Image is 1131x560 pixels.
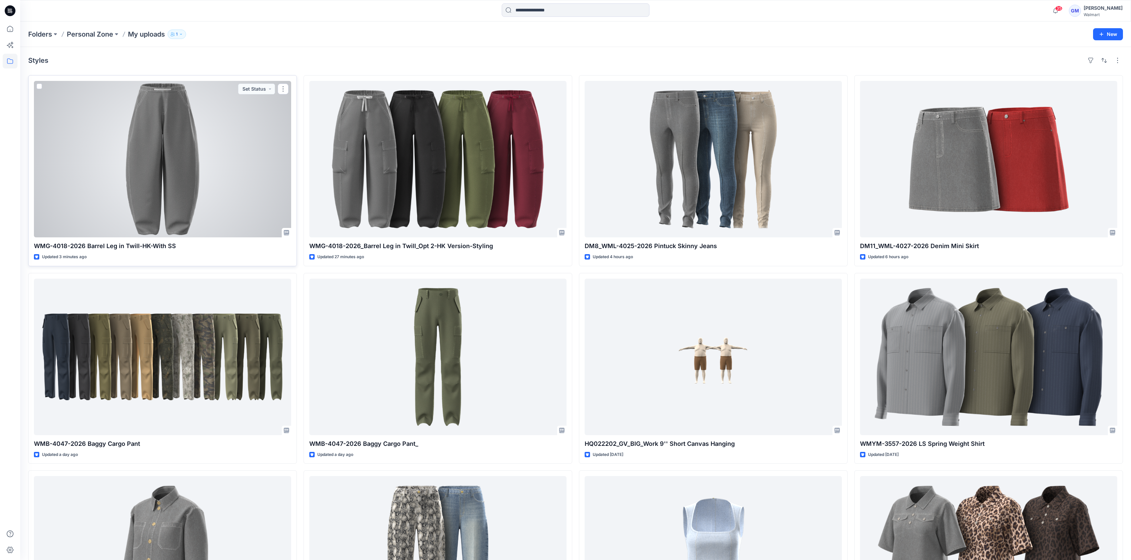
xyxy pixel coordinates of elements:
p: WMB-4047-2026 Baggy Cargo Pant [34,439,291,449]
p: Updated a day ago [42,451,78,458]
p: Updated 4 hours ago [593,253,633,261]
p: My uploads [128,30,165,39]
p: DM11_WML-4027-2026 Denim Mini Skirt [860,241,1117,251]
a: WMG-4018-2026 Barrel Leg in Twill-HK-With SS [34,81,291,237]
a: WMG-4018-2026_Barrel Leg in Twill_Opt 2-HK Version-Styling [309,81,567,237]
a: WMB-4047-2026 Baggy Cargo Pant_ [309,279,567,435]
p: WMB-4047-2026 Baggy Cargo Pant_ [309,439,567,449]
p: WMG-4018-2026_Barrel Leg in Twill_Opt 2-HK Version-Styling [309,241,567,251]
p: DM8_WML-4025-2026 Pintuck Skinny Jeans [585,241,842,251]
div: [PERSON_NAME] [1084,4,1123,12]
div: GM [1069,5,1081,17]
p: Updated 27 minutes ago [317,253,364,261]
p: Updated [DATE] [868,451,899,458]
span: 35 [1055,6,1062,11]
button: New [1093,28,1123,40]
a: HQ022202_GV_BIG_Work 9'' Short Canvas Hanging [585,279,842,435]
a: DM8_WML-4025-2026 Pintuck Skinny Jeans [585,81,842,237]
button: 1 [168,30,186,39]
p: WMG-4018-2026 Barrel Leg in Twill-HK-With SS [34,241,291,251]
a: Folders [28,30,52,39]
div: Walmart [1084,12,1123,17]
a: DM11_WML-4027-2026 Denim Mini Skirt [860,81,1117,237]
p: WMYM-3557-2026 LS Spring Weight Shirt [860,439,1117,449]
p: HQ022202_GV_BIG_Work 9'' Short Canvas Hanging [585,439,842,449]
p: Updated 6 hours ago [868,253,908,261]
a: WMB-4047-2026 Baggy Cargo Pant [34,279,291,435]
p: Updated a day ago [317,451,353,458]
p: Updated 3 minutes ago [42,253,87,261]
p: 1 [176,31,178,38]
a: WMYM-3557-2026 LS Spring Weight Shirt [860,279,1117,435]
p: Updated [DATE] [593,451,623,458]
a: Personal Zone [67,30,113,39]
h4: Styles [28,56,48,64]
